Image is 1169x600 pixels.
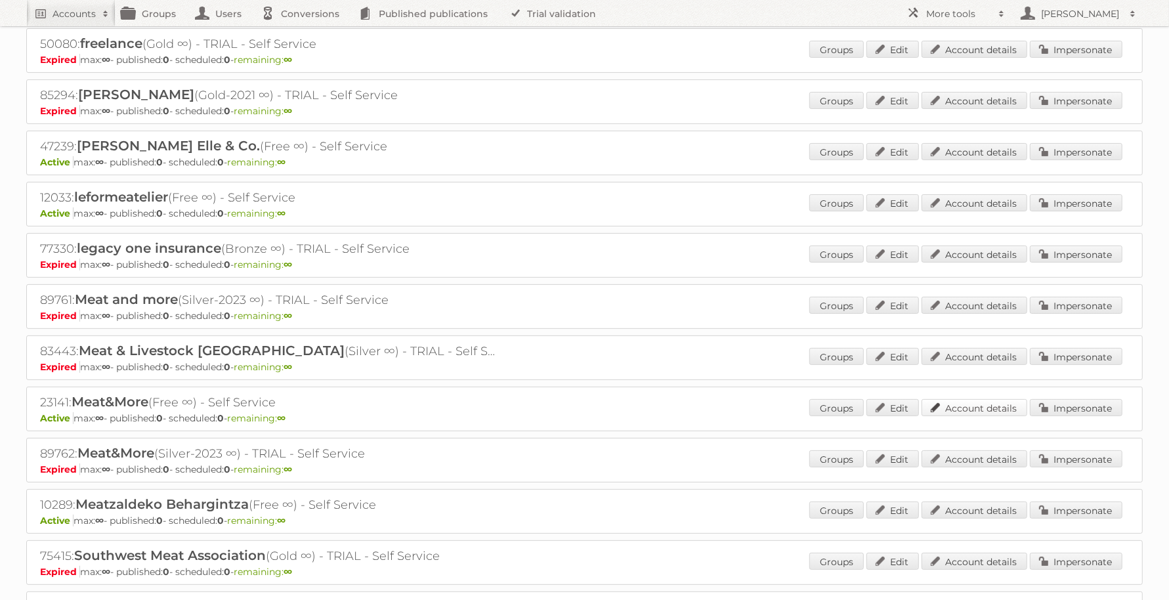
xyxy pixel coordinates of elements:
span: [PERSON_NAME] Elle & Co. [77,138,260,154]
span: legacy one insurance [77,240,221,256]
strong: ∞ [102,361,110,373]
span: Active [40,156,74,168]
a: Edit [866,348,919,365]
strong: 0 [224,310,230,322]
span: remaining: [227,156,286,168]
span: remaining: [227,207,286,219]
span: remaining: [234,310,292,322]
span: [PERSON_NAME] [78,87,194,102]
a: Edit [866,194,919,211]
a: Groups [809,399,864,416]
a: Account details [922,41,1027,58]
strong: 0 [163,463,169,475]
span: remaining: [234,361,292,373]
a: Impersonate [1030,297,1122,314]
strong: 0 [224,105,230,117]
strong: ∞ [95,515,104,526]
h2: [PERSON_NAME] [1038,7,1123,20]
strong: 0 [224,566,230,578]
h2: 89762: (Silver-2023 ∞) - TRIAL - Self Service [40,445,499,462]
a: Groups [809,502,864,519]
a: Edit [866,502,919,519]
a: Impersonate [1030,194,1122,211]
a: Impersonate [1030,502,1122,519]
strong: 0 [163,259,169,270]
a: Groups [809,41,864,58]
strong: 0 [217,207,224,219]
strong: 0 [156,412,163,424]
h2: 12033: (Free ∞) - Self Service [40,189,499,206]
a: Impersonate [1030,246,1122,263]
a: Impersonate [1030,399,1122,416]
span: Expired [40,259,80,270]
p: max: - published: - scheduled: - [40,105,1129,117]
strong: 0 [224,259,230,270]
strong: ∞ [102,566,110,578]
a: Account details [922,450,1027,467]
h2: 77330: (Bronze ∞) - TRIAL - Self Service [40,240,499,257]
span: remaining: [227,515,286,526]
p: max: - published: - scheduled: - [40,207,1129,219]
span: Active [40,412,74,424]
a: Groups [809,246,864,263]
span: Meat and more [75,291,178,307]
a: Account details [922,502,1027,519]
strong: 0 [217,156,224,168]
p: max: - published: - scheduled: - [40,156,1129,168]
span: Meat&More [77,445,154,461]
strong: 0 [163,105,169,117]
a: Groups [809,194,864,211]
strong: 0 [163,361,169,373]
a: Groups [809,143,864,160]
h2: 47239: (Free ∞) - Self Service [40,138,499,155]
h2: 10289: (Free ∞) - Self Service [40,496,499,513]
strong: ∞ [102,54,110,66]
p: max: - published: - scheduled: - [40,361,1129,373]
strong: ∞ [277,156,286,168]
strong: 0 [163,54,169,66]
h2: Accounts [53,7,96,20]
strong: ∞ [284,463,292,475]
strong: 0 [224,361,230,373]
a: Groups [809,92,864,109]
a: Account details [922,143,1027,160]
strong: 0 [156,207,163,219]
strong: 0 [224,463,230,475]
a: Account details [922,194,1027,211]
p: max: - published: - scheduled: - [40,310,1129,322]
span: Expired [40,310,80,322]
span: remaining: [234,105,292,117]
a: Edit [866,41,919,58]
span: Southwest Meat Association [74,547,266,563]
strong: ∞ [277,515,286,526]
strong: ∞ [95,156,104,168]
strong: 0 [156,515,163,526]
a: Account details [922,399,1027,416]
h2: 23141: (Free ∞) - Self Service [40,394,499,411]
a: Account details [922,297,1027,314]
span: Expired [40,54,80,66]
a: Edit [866,297,919,314]
strong: ∞ [284,361,292,373]
a: Impersonate [1030,450,1122,467]
span: remaining: [234,54,292,66]
span: remaining: [234,463,292,475]
strong: 0 [163,566,169,578]
p: max: - published: - scheduled: - [40,259,1129,270]
span: freelance [80,35,142,51]
span: Meatzaldeko Behargintza [75,496,249,512]
span: Active [40,207,74,219]
strong: ∞ [284,54,292,66]
span: Expired [40,105,80,117]
a: Edit [866,92,919,109]
a: Groups [809,297,864,314]
p: max: - published: - scheduled: - [40,412,1129,424]
p: max: - published: - scheduled: - [40,463,1129,475]
strong: ∞ [102,310,110,322]
span: Expired [40,463,80,475]
strong: ∞ [284,259,292,270]
a: Groups [809,553,864,570]
a: Account details [922,92,1027,109]
h2: More tools [926,7,992,20]
a: Impersonate [1030,92,1122,109]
